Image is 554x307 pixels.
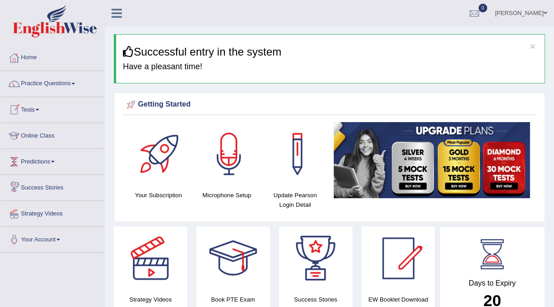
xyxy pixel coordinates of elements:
[196,295,269,304] h4: Book PTE Exam
[124,98,534,112] div: Getting Started
[123,46,538,58] h3: Successful entry in the system
[0,45,104,68] a: Home
[129,190,188,200] h4: Your Subscription
[0,201,104,224] a: Strategy Videos
[197,190,256,200] h4: Microphone Setup
[0,97,104,120] a: Tests
[0,227,104,250] a: Your Account
[530,41,535,51] button: ×
[279,295,352,304] h4: Success Stories
[450,279,534,287] h4: Days to Expiry
[0,71,104,94] a: Practice Questions
[0,175,104,198] a: Success Stories
[265,190,325,210] h4: Update Pearson Login Detail
[334,122,530,198] img: small5.jpg
[114,295,187,304] h4: Strategy Videos
[361,295,435,304] h4: EW Booklet Download
[478,4,488,12] span: 0
[0,123,104,146] a: Online Class
[123,62,538,72] h4: Have a pleasant time!
[0,149,104,172] a: Predictions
